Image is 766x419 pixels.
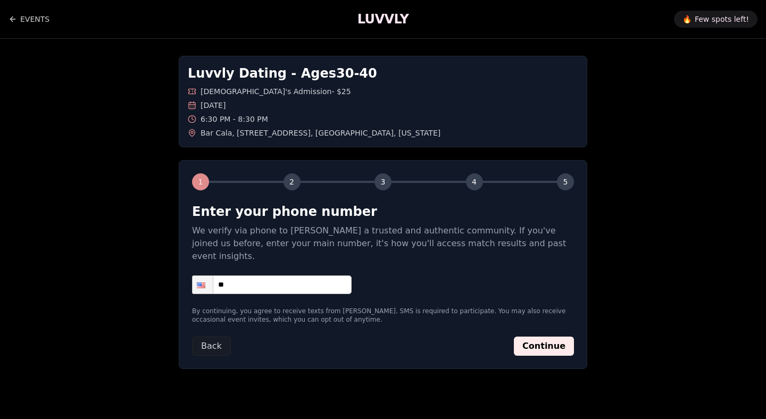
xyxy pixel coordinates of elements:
p: We verify via phone to [PERSON_NAME] a trusted and authentic community. If you've joined us befor... [192,224,574,263]
div: United States: + 1 [193,276,213,294]
span: 🔥 [682,14,692,24]
span: Bar Cala , [STREET_ADDRESS] , [GEOGRAPHIC_DATA] , [US_STATE] [201,128,440,138]
span: [DEMOGRAPHIC_DATA]'s Admission - $25 [201,86,351,97]
a: LUVVLY [357,11,409,28]
h1: Luvvly Dating - Ages 30 - 40 [188,65,578,82]
button: Continue [514,337,574,356]
div: 5 [557,173,574,190]
a: Back to events [9,9,49,30]
button: Back [192,337,231,356]
div: 3 [374,173,392,190]
span: Few spots left! [695,14,749,24]
div: 4 [466,173,483,190]
h2: Enter your phone number [192,203,574,220]
span: [DATE] [201,100,226,111]
span: 6:30 PM - 8:30 PM [201,114,268,124]
div: 2 [284,173,301,190]
div: 1 [192,173,209,190]
p: By continuing, you agree to receive texts from [PERSON_NAME]. SMS is required to participate. You... [192,307,574,324]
